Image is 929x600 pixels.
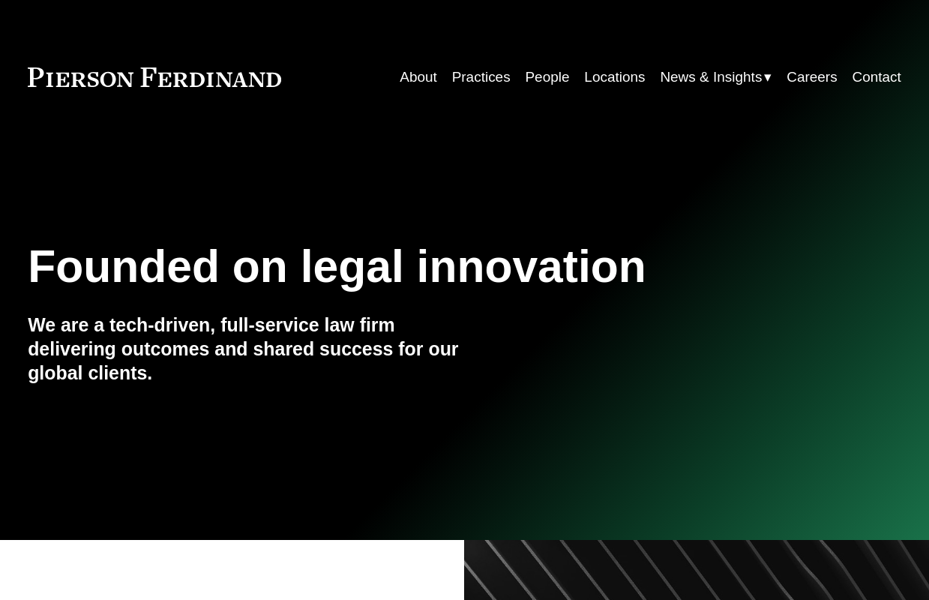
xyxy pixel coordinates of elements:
[852,63,901,91] a: Contact
[787,63,837,91] a: Careers
[28,313,464,385] h4: We are a tech-driven, full-service law firm delivering outcomes and shared success for our global...
[28,241,756,292] h1: Founded on legal innovation
[584,63,645,91] a: Locations
[525,63,569,91] a: People
[400,63,437,91] a: About
[452,63,511,91] a: Practices
[660,63,772,91] a: folder dropdown
[660,64,762,90] span: News & Insights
